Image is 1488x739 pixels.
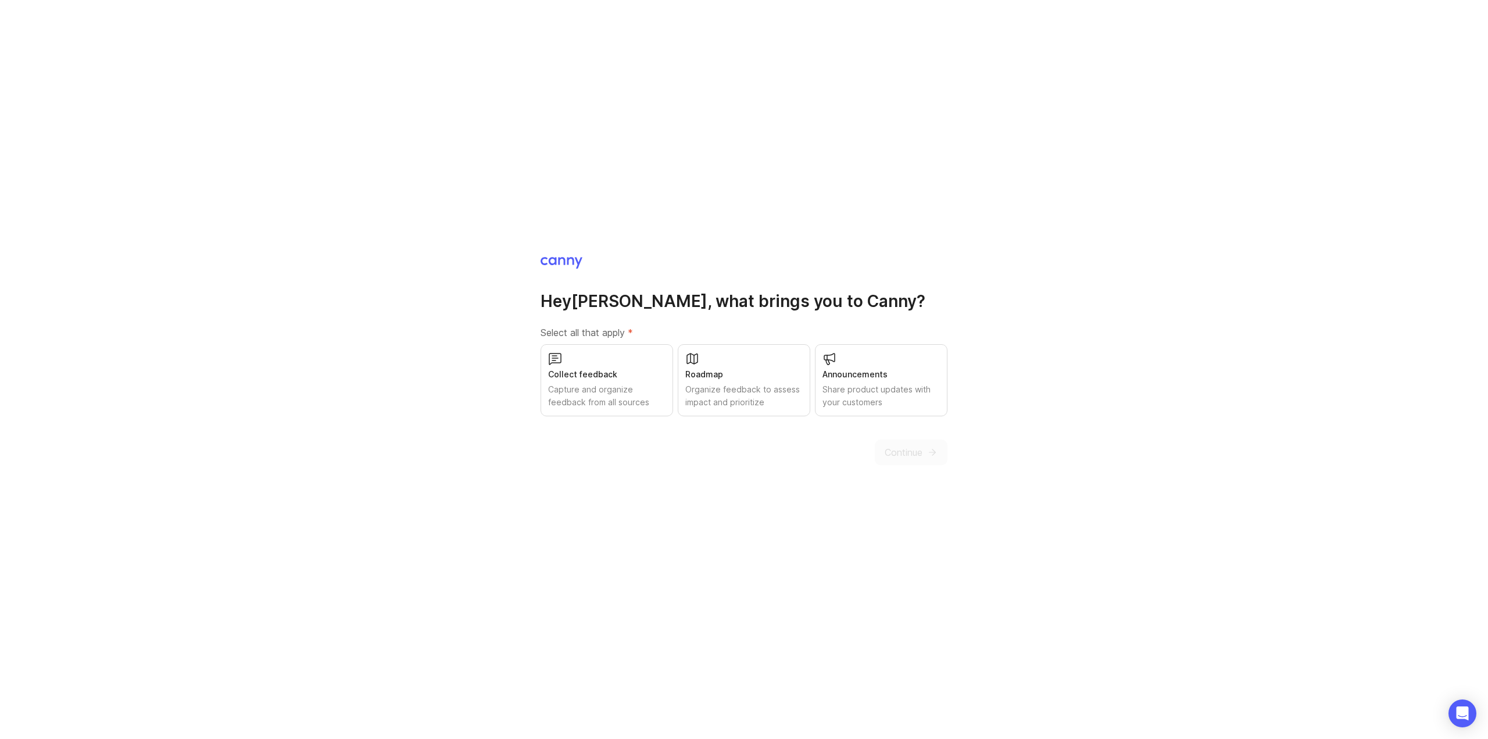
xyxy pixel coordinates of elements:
div: Announcements [822,368,940,381]
h1: Hey [PERSON_NAME] , what brings you to Canny? [541,291,947,312]
div: Share product updates with your customers [822,383,940,409]
button: AnnouncementsShare product updates with your customers [815,344,947,416]
div: Collect feedback [548,368,666,381]
img: Canny Home [541,257,582,269]
div: Open Intercom Messenger [1448,699,1476,727]
div: Organize feedback to assess impact and prioritize [685,383,803,409]
button: Collect feedbackCapture and organize feedback from all sources [541,344,673,416]
div: Capture and organize feedback from all sources [548,383,666,409]
div: Roadmap [685,368,803,381]
button: RoadmapOrganize feedback to assess impact and prioritize [678,344,810,416]
label: Select all that apply [541,326,947,340]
